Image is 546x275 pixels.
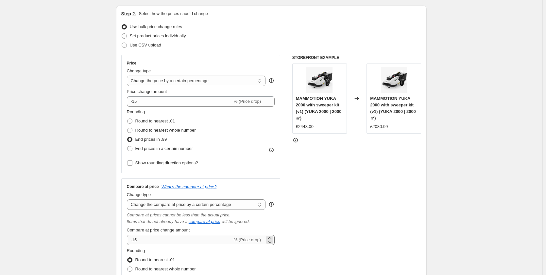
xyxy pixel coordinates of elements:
i: will be ignored. [221,219,250,224]
img: YUKA_681794f0-c7ad-427c-8377-493b5a6aceb2_80x.webp [306,67,333,93]
input: -15 [127,96,232,107]
h6: STOREFRONT EXAMPLE [292,55,421,60]
h3: Price [127,61,136,66]
span: Round to nearest whole number [135,266,196,271]
button: What's the compare at price? [162,184,217,189]
span: Rounding [127,248,145,253]
span: Change type [127,192,151,197]
input: -15 [127,235,232,245]
div: help [268,201,275,208]
span: MAMMOTION YUKA 2000 with sweeper kit (v1) (YUKA 2000 | 2000㎡) [296,96,342,120]
div: £2448.00 [296,123,314,130]
span: Change type [127,68,151,73]
span: % (Price drop) [234,237,261,242]
span: Rounding [127,109,145,114]
span: MAMMOTION YUKA 2000 with sweeper kit (v1) (YUKA 2000 | 2000㎡) [370,96,416,120]
span: Use bulk price change rules [130,24,182,29]
span: Show rounding direction options? [135,160,198,165]
span: Price change amount [127,89,167,94]
i: Compare at prices cannot be less than the actual price. [127,212,231,217]
i: Items that do not already have a [127,219,188,224]
span: Round to nearest whole number [135,128,196,133]
span: Round to nearest .01 [135,119,175,123]
p: Select how the prices should change [139,10,208,17]
h3: Compare at price [127,184,159,189]
span: End prices in a certain number [135,146,193,151]
span: Round to nearest .01 [135,257,175,262]
span: % (Price drop) [234,99,261,104]
div: help [268,77,275,84]
div: £2080.99 [370,123,388,130]
img: YUKA_681794f0-c7ad-427c-8377-493b5a6aceb2_80x.webp [381,67,407,93]
span: Use CSV upload [130,43,161,47]
h2: Step 2. [121,10,136,17]
span: End prices in .99 [135,137,167,142]
span: Compare at price change amount [127,228,190,232]
span: Set product prices individually [130,33,186,38]
button: compare at price [189,219,220,224]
